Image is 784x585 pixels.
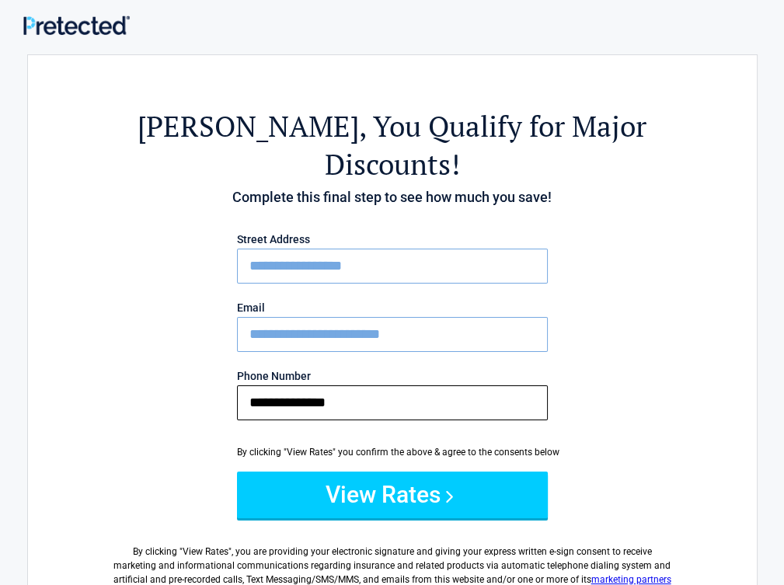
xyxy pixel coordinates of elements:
label: Street Address [237,234,548,245]
h4: Complete this final step to see how much you save! [113,187,671,207]
span: View Rates [183,546,228,557]
label: Phone Number [237,371,548,381]
label: Email [237,302,548,313]
span: [PERSON_NAME] [138,107,359,145]
img: Main Logo [23,16,130,35]
button: View Rates [237,472,548,518]
div: By clicking "View Rates" you confirm the above & agree to the consents below [237,445,548,459]
h2: , You Qualify for Major Discounts! [113,107,671,183]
